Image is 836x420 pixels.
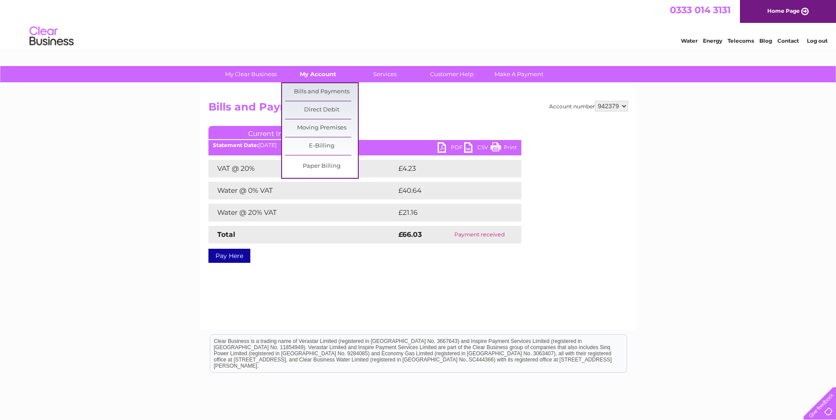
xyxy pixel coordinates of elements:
a: Make A Payment [483,66,555,82]
td: VAT @ 20% [208,160,396,177]
img: logo.png [29,23,74,50]
a: E-Billing [285,137,358,155]
a: Contact [777,37,799,44]
a: Direct Debit [285,101,358,119]
a: My Clear Business [215,66,287,82]
div: [DATE] [208,142,521,148]
a: Bills and Payments [285,83,358,101]
a: Pay Here [208,249,250,263]
a: CSV [464,142,490,155]
a: My Account [282,66,354,82]
b: Statement Date: [213,142,258,148]
td: £21.16 [396,204,502,221]
a: Print [490,142,517,155]
div: Clear Business is a trading name of Verastar Limited (registered in [GEOGRAPHIC_DATA] No. 3667643... [210,5,627,43]
td: £4.23 [396,160,501,177]
td: Payment received [438,226,521,243]
strong: £66.03 [398,230,422,239]
a: Moving Premises [285,119,358,137]
a: Telecoms [728,37,754,44]
a: Paper Billing [285,158,358,175]
td: Water @ 20% VAT [208,204,396,221]
a: Energy [703,37,722,44]
div: Account number [549,101,628,111]
td: Water @ 0% VAT [208,182,396,199]
a: Customer Help [416,66,488,82]
a: Current Invoice [208,126,341,139]
a: Services [349,66,421,82]
a: 0333 014 3131 [670,4,731,15]
td: £40.64 [396,182,504,199]
strong: Total [217,230,235,239]
a: Log out [807,37,828,44]
a: PDF [438,142,464,155]
a: Water [681,37,698,44]
h2: Bills and Payments [208,101,628,118]
a: Blog [759,37,772,44]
